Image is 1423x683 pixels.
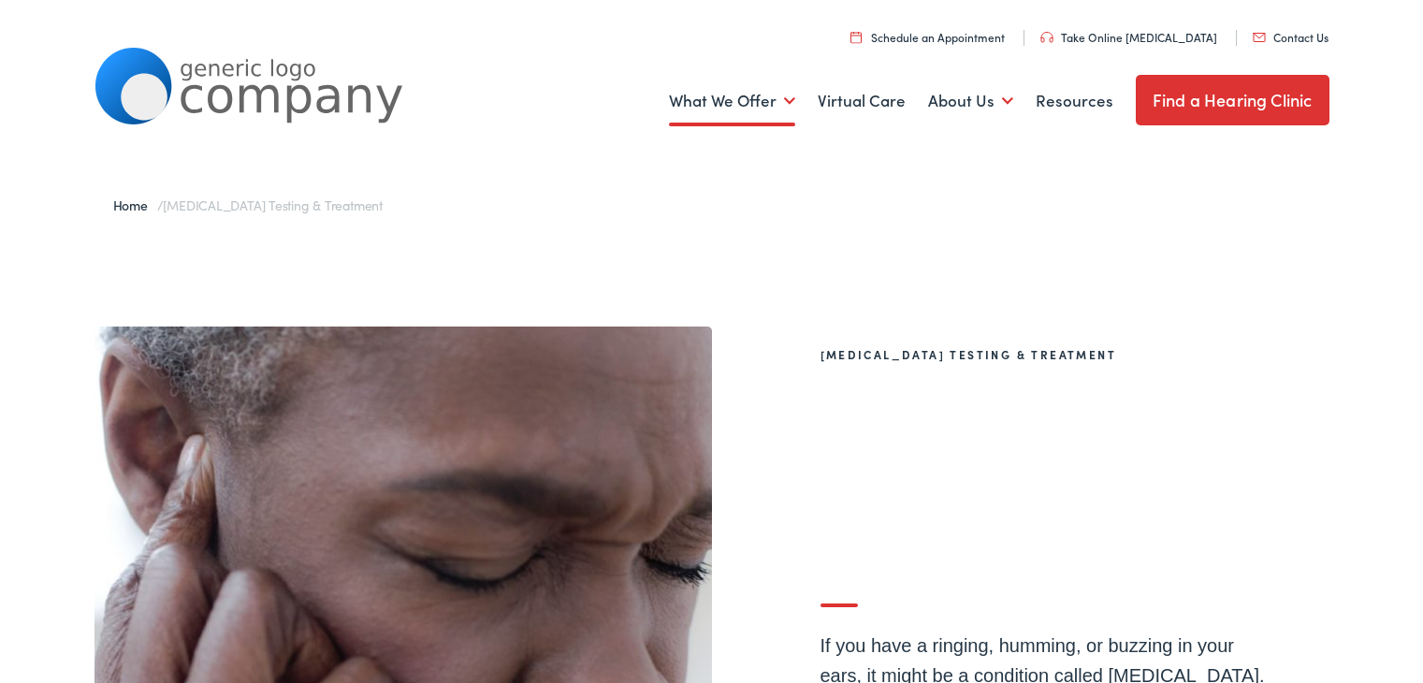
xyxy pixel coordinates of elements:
span: [MEDICAL_DATA] Testing & Treatment [163,196,383,214]
a: Schedule an Appointment [850,29,1005,45]
a: What We Offer [669,66,795,136]
a: Home [113,196,157,214]
span: can [911,522,998,584]
a: Take Online [MEDICAL_DATA] [1040,29,1217,45]
img: utility icon [850,31,862,43]
span: / [113,196,383,214]
span: [MEDICAL_DATA]? [820,454,1282,516]
h2: [MEDICAL_DATA] Testing & Treatment [820,348,1270,361]
img: utility icon [1253,33,1266,42]
a: Contact Us [1253,29,1329,45]
a: Resources [1036,66,1113,136]
span: help. [1011,522,1130,584]
a: Find a Hearing Clinic [1136,75,1329,125]
span: Suffering [820,385,1044,447]
span: We [820,522,898,584]
a: Virtual Care [818,66,906,136]
a: About Us [928,66,1013,136]
span: from [1057,385,1177,447]
img: utility icon [1040,32,1053,43]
